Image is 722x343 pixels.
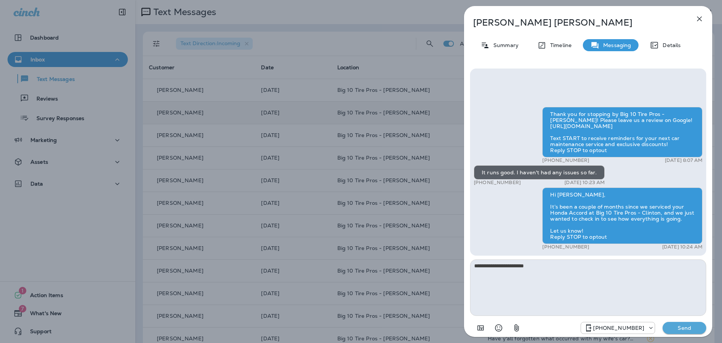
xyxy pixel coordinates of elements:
p: Details [659,42,681,48]
button: Add in a premade template [473,320,488,335]
div: Hi [PERSON_NAME], It’s been a couple of months since we serviced your Honda Accord at Big 10 Tire... [542,188,702,244]
button: Select an emoji [491,320,506,335]
button: Send [663,322,706,334]
p: [PERSON_NAME] [PERSON_NAME] [473,17,678,28]
p: [PHONE_NUMBER] [542,244,589,250]
p: Summary [490,42,519,48]
p: [DATE] 10:24 AM [662,244,702,250]
p: [PHONE_NUMBER] [474,180,521,186]
p: Send [669,325,700,331]
div: Thank you for stopping by Big 10 Tire Pros - [PERSON_NAME]! Please leave us a review on Google! [... [542,107,702,157]
p: [PHONE_NUMBER] [593,325,644,331]
div: It runs good. I haven't had any issues so far. [474,165,605,180]
p: Timeline [546,42,572,48]
p: [PHONE_NUMBER] [542,157,589,163]
p: [DATE] 8:07 AM [665,157,702,163]
div: +1 (601) 808-4212 [581,323,655,332]
p: [DATE] 10:23 AM [564,180,605,186]
p: Messaging [599,42,631,48]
